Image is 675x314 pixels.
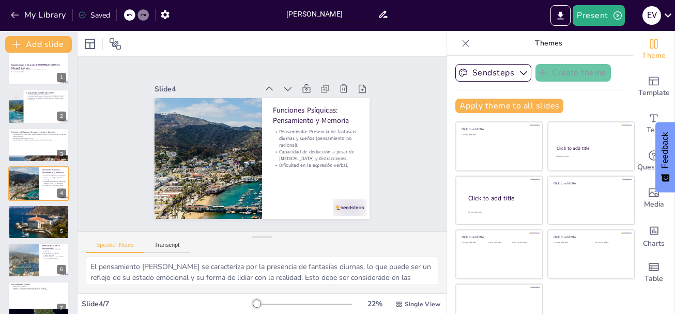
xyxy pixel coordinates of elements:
[57,150,66,159] div: 3
[645,273,663,285] span: Table
[11,209,66,211] p: Afectividad: Ansiedad (respuesta cognitiva y conductual).
[642,50,666,61] span: Theme
[11,206,66,209] p: Afectividad y Personalidad
[550,5,571,26] button: Export to PowerPoint
[462,127,535,131] div: Click to add title
[11,71,66,73] p: Generated with [URL]
[637,162,671,173] span: Questions
[144,242,190,253] button: Transcript
[642,5,661,26] button: e v
[8,166,69,200] div: 4
[405,300,440,308] span: Single View
[57,227,66,236] div: 5
[8,51,69,85] div: 1
[57,265,66,274] div: 6
[78,10,110,20] div: Saved
[462,235,535,239] div: Click to add title
[11,64,60,69] strong: Experiencia en el Hospicio [DATE][PERSON_NAME]: Un Enfoque Psicológico
[638,87,670,99] span: Template
[554,242,586,244] div: Click to add text
[468,194,534,203] div: Click to add title
[643,238,665,249] span: Charts
[11,131,66,134] p: Funciones Psíquicas: Sensopercepción y Atención
[468,211,533,214] div: Click to add body
[271,150,358,172] p: Capacidad de deducción a pesar de [MEDICAL_DATA] y distracciones.
[82,36,98,52] div: Layout
[26,97,66,101] p: Objetivo de la intervención: Evaluación y acompañamiento psicológico.
[11,139,66,142] p: Atención: Atención voluntaria enfocada en actividades manuales.
[274,107,362,136] p: Funciones Psíquicas: Pensamiento y Memoria
[554,181,627,185] div: Click to add title
[633,31,674,68] div: Change the overall theme
[362,299,387,309] div: 22 %
[42,248,66,252] p: Importancia de la evaluación continua.
[11,134,66,137] p: Sensopercepción: Dificultades visuales (posible [MEDICAL_DATA]) y auditivas (hipoacusia, [MEDICAL...
[109,38,121,50] span: Position
[11,137,66,139] p: Buena percepción olfativa y táctil.
[455,64,531,82] button: Sendsteps
[8,7,70,23] button: My Library
[26,95,66,97] p: Contexto: Residencia en el Hospicio [DATE][PERSON_NAME].
[487,242,510,244] div: Click to add text
[11,213,66,215] p: Personalidad: Regresión a una edad mental infantil (influencia del Ello).
[554,235,627,239] div: Click to add title
[573,5,624,26] button: Present
[8,205,69,239] div: 5
[455,99,563,113] button: Apply theme to all slides
[270,163,357,178] p: Dificultad en la expresión verbal.
[5,36,72,53] button: Add slide
[512,242,535,244] div: Click to add text
[11,69,66,71] p: Caso [PERSON_NAME] y Reflexiones sobre la Intervención
[462,134,535,136] div: Click to add text
[655,122,675,192] button: Feedback - Show survey
[57,189,66,198] div: 4
[8,128,69,162] div: 3
[556,155,625,158] div: Click to add text
[11,286,66,288] p: Resumen de hallazgos.
[42,256,66,260] p: Impacto positivo en la calidad de vida de [PERSON_NAME].
[8,89,69,123] div: 2
[11,211,66,213] p: Variabilidad en el estado de ánimo (eutimia y [MEDICAL_DATA]).
[82,299,253,309] div: Slide 4 / 7
[557,145,625,151] div: Click to add title
[633,68,674,105] div: Add ready made slides
[594,242,626,244] div: Click to add text
[633,180,674,217] div: Add images, graphics, shapes or video
[11,283,66,286] p: Conclusiones Finales
[633,105,674,143] div: Add text boxes
[57,304,66,313] div: 7
[462,242,485,244] div: Click to add text
[42,175,66,181] p: Pensamiento: Presencia de fantasías diurnas y sueños (pensamiento no racional).
[633,217,674,254] div: Add charts and graphs
[42,168,66,174] p: Funciones Psíquicas: Pensamiento y Memoria
[26,91,66,94] p: Conociendo a [PERSON_NAME]
[535,64,611,82] button: Create theme
[42,244,66,250] p: Reflexiones sobre la Intervención
[11,287,66,289] p: Relevancia del apoyo psicológico en entornos similares.
[86,257,438,285] textarea: El pensamiento [PERSON_NAME] se caracteriza por la presencia de fantasías diurnas, lo que puede s...
[57,73,66,82] div: 1
[633,254,674,291] div: Add a table
[642,6,661,25] div: e v
[661,132,670,168] span: Feedback
[26,93,66,95] p: Paciente jubilada, sexo femenino.
[286,7,378,22] input: Insert title
[474,31,623,56] p: Themes
[42,184,66,186] p: Dificultad en la expresión verbal.
[11,289,66,291] p: Futuras recomendaciones para intervenciones en hospicios.
[57,112,66,121] div: 2
[8,243,69,277] div: 6
[42,252,66,256] p: Necesidad de un enfoque multidisciplinario.
[86,242,144,253] button: Speaker Notes
[160,73,264,93] div: Slide 4
[647,124,661,136] span: Text
[272,130,360,159] p: Pensamiento: Presencia de fantasías diurnas y sueños (pensamiento no racional).
[633,143,674,180] div: Get real-time input from your audience
[42,181,66,184] p: Capacidad de deducción a pesar de [MEDICAL_DATA] y distracciones.
[644,199,664,210] span: Media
